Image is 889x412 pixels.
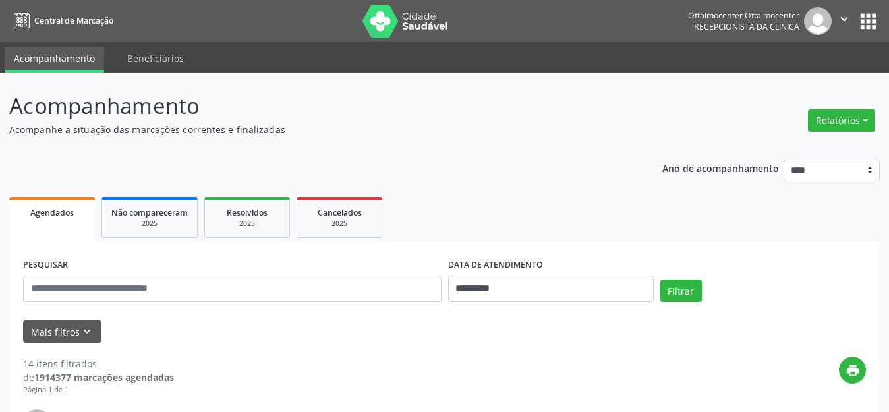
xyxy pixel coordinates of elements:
p: Acompanhamento [9,90,619,123]
button: apps [857,10,880,33]
button: Filtrar [660,280,702,302]
div: de [23,370,174,384]
img: img [804,7,832,35]
div: Oftalmocenter Oftalmocenter [688,10,799,21]
span: Recepcionista da clínica [694,21,799,32]
button: Mais filtroskeyboard_arrow_down [23,320,101,343]
i: print [846,363,860,378]
div: 2025 [214,219,280,229]
span: Resolvidos [227,207,268,218]
p: Ano de acompanhamento [662,160,779,176]
a: Central de Marcação [9,10,113,32]
span: Agendados [30,207,74,218]
div: 2025 [306,219,372,229]
button: print [839,357,866,384]
i: keyboard_arrow_down [80,324,94,339]
a: Acompanhamento [5,47,104,73]
i:  [837,12,851,26]
div: Página 1 de 1 [23,384,174,396]
label: DATA DE ATENDIMENTO [448,255,543,276]
span: Não compareceram [111,207,188,218]
strong: 1914377 marcações agendadas [34,371,174,384]
p: Acompanhe a situação das marcações correntes e finalizadas [9,123,619,136]
button: Relatórios [808,109,875,132]
button:  [832,7,857,35]
div: 2025 [111,219,188,229]
a: Beneficiários [118,47,193,70]
span: Central de Marcação [34,15,113,26]
div: 14 itens filtrados [23,357,174,370]
label: PESQUISAR [23,255,68,276]
span: Cancelados [318,207,362,218]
